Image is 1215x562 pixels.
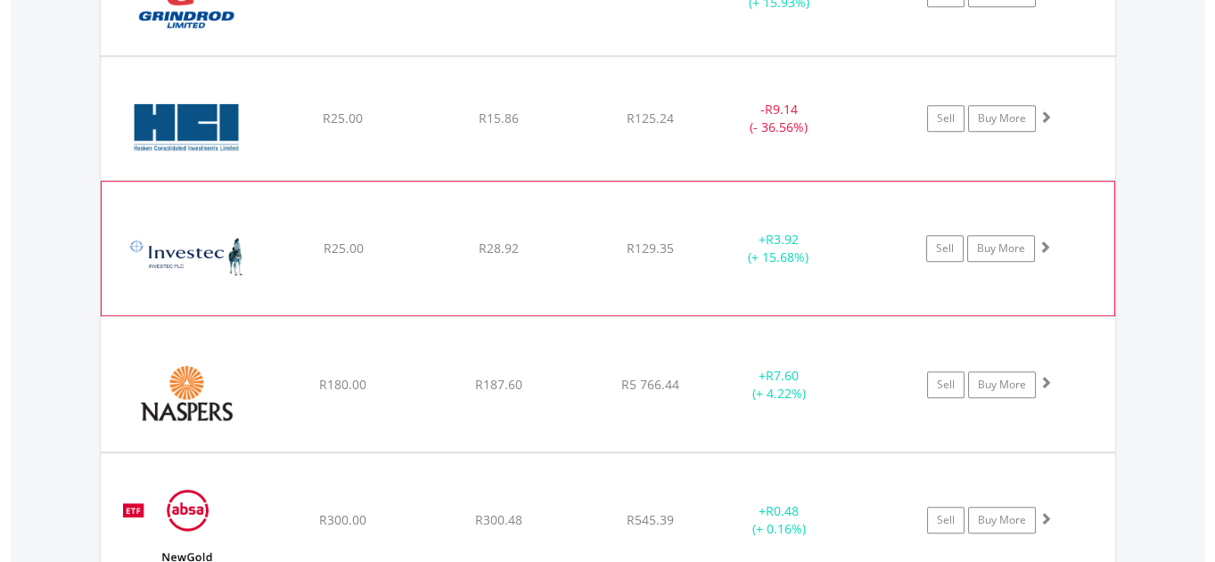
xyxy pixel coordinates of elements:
span: R180.00 [319,376,366,393]
span: R125.24 [627,110,674,126]
span: R187.60 [475,376,522,393]
a: Sell [927,371,965,398]
span: R129.35 [627,240,674,257]
span: R7.60 [766,367,799,384]
span: R0.48 [766,502,799,519]
span: R9.14 [765,101,798,118]
div: - (- 36.56%) [712,101,847,136]
span: R545.39 [627,511,674,528]
a: Buy More [968,371,1036,398]
img: EQU.ZA.NPN.png [110,339,263,446]
span: R25.00 [323,240,363,257]
div: + (+ 4.22%) [712,367,847,403]
span: R15.86 [479,110,519,126]
span: R300.00 [319,511,366,528]
span: R300.48 [475,511,522,528]
a: Sell [926,235,964,262]
div: + (+ 0.16%) [712,502,847,538]
a: Buy More [967,235,1035,262]
a: Sell [927,507,965,533]
span: R3.92 [766,231,799,248]
span: R25.00 [323,110,363,126]
a: Buy More [968,105,1036,132]
img: EQU.ZA.INP.png [111,204,264,311]
img: EQU.ZA.HCI.png [110,79,263,175]
div: + (+ 15.68%) [711,231,845,266]
a: Sell [927,105,965,132]
a: Buy More [968,507,1036,533]
span: R5 766.44 [621,376,679,393]
span: R28.92 [479,240,519,257]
